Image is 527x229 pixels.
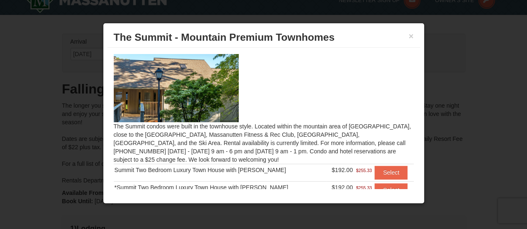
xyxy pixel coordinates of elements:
[107,48,420,189] div: The Summit condos were built in the townhouse style. Located within the mountain area of [GEOGRAP...
[332,184,353,191] span: $192.00
[115,183,326,192] div: *Summit Two Bedroom Luxury Town House with [PERSON_NAME]
[115,166,326,174] div: Summit Two Bedroom Luxury Town House with [PERSON_NAME]
[375,166,407,179] button: Select
[356,166,372,175] span: $255.33
[375,183,407,197] button: Select
[114,54,239,122] img: 19219034-1-0eee7e00.jpg
[409,32,414,40] button: ×
[356,184,372,192] span: $255.33
[332,167,353,173] span: $192.00
[114,32,335,43] span: The Summit - Mountain Premium Townhomes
